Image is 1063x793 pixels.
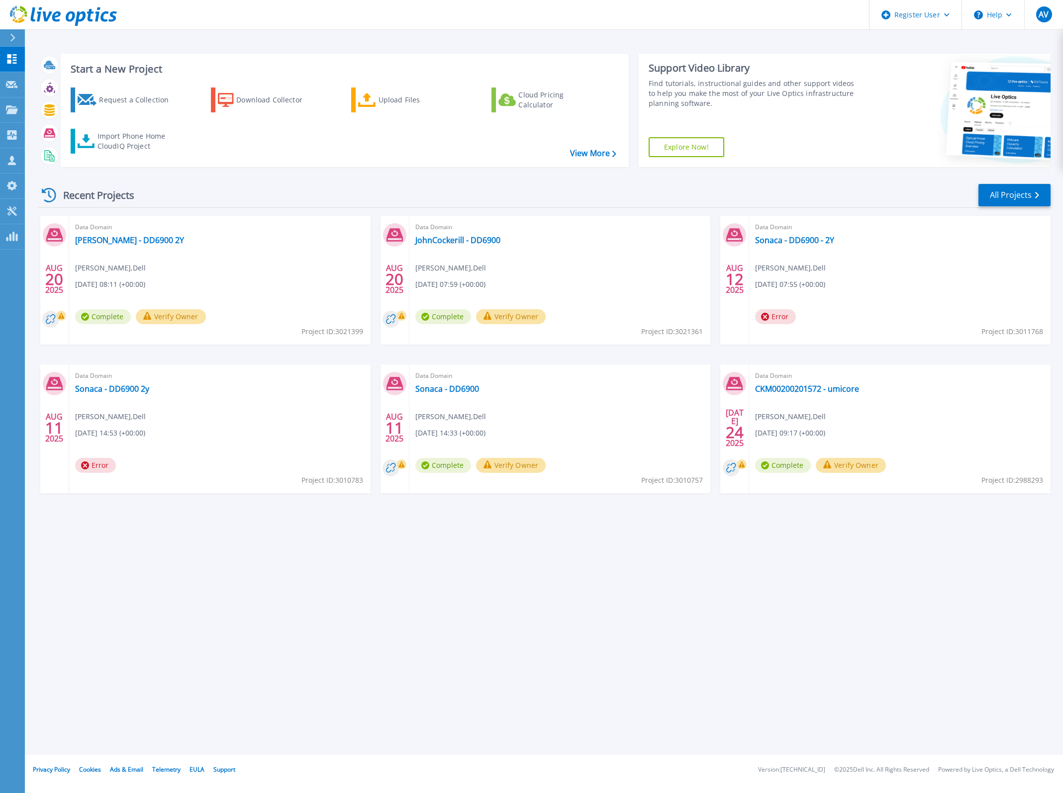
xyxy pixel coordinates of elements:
[755,235,834,245] a: Sonaca - DD6900 - 2Y
[97,131,175,151] div: Import Phone Home CloudIQ Project
[755,370,1045,381] span: Data Domain
[75,309,131,324] span: Complete
[415,235,500,245] a: JohnCockerill - DD6900
[755,428,825,439] span: [DATE] 09:17 (+00:00)
[415,279,485,290] span: [DATE] 07:59 (+00:00)
[45,424,63,432] span: 11
[649,79,860,108] div: Find tutorials, instructional guides and other support videos to help you make the most of your L...
[649,137,724,157] a: Explore Now!
[136,309,206,324] button: Verify Owner
[758,767,825,773] li: Version: [TECHNICAL_ID]
[415,222,705,233] span: Data Domain
[415,458,471,473] span: Complete
[190,765,204,774] a: EULA
[834,767,929,773] li: © 2025 Dell Inc. All Rights Reserved
[978,184,1051,206] a: All Projects
[726,428,744,437] span: 24
[641,475,703,486] span: Project ID: 3010757
[755,309,796,324] span: Error
[816,458,886,473] button: Verify Owner
[75,235,184,245] a: [PERSON_NAME] - DD6900 2Y
[386,424,403,432] span: 11
[45,410,64,446] div: AUG 2025
[75,411,146,422] span: [PERSON_NAME] , Dell
[755,411,826,422] span: [PERSON_NAME] , Dell
[755,222,1045,233] span: Data Domain
[415,411,486,422] span: [PERSON_NAME] , Dell
[476,458,546,473] button: Verify Owner
[938,767,1054,773] li: Powered by Live Optics, a Dell Technology
[71,88,182,112] a: Request a Collection
[385,261,404,297] div: AUG 2025
[981,326,1043,337] span: Project ID: 3011768
[1039,10,1049,18] span: AV
[45,261,64,297] div: AUG 2025
[386,275,403,283] span: 20
[725,410,744,446] div: [DATE] 2025
[476,309,546,324] button: Verify Owner
[71,64,616,75] h3: Start a New Project
[213,765,235,774] a: Support
[99,90,179,110] div: Request a Collection
[641,326,703,337] span: Project ID: 3021361
[755,384,859,394] a: CKM00200201572 - umicore
[755,458,811,473] span: Complete
[415,384,479,394] a: Sonaca - DD6900
[755,263,826,273] span: [PERSON_NAME] , Dell
[45,275,63,283] span: 20
[415,428,485,439] span: [DATE] 14:33 (+00:00)
[38,183,148,207] div: Recent Projects
[152,765,181,774] a: Telemetry
[75,458,116,473] span: Error
[351,88,462,112] a: Upload Files
[755,279,825,290] span: [DATE] 07:55 (+00:00)
[649,62,860,75] div: Support Video Library
[211,88,322,112] a: Download Collector
[110,765,143,774] a: Ads & Email
[385,410,404,446] div: AUG 2025
[518,90,598,110] div: Cloud Pricing Calculator
[570,149,616,158] a: View More
[301,475,363,486] span: Project ID: 3010783
[415,263,486,273] span: [PERSON_NAME] , Dell
[491,88,602,112] a: Cloud Pricing Calculator
[75,384,149,394] a: Sonaca - DD6900 2y
[981,475,1043,486] span: Project ID: 2988293
[79,765,101,774] a: Cookies
[33,765,70,774] a: Privacy Policy
[75,279,145,290] span: [DATE] 08:11 (+00:00)
[301,326,363,337] span: Project ID: 3021399
[726,275,744,283] span: 12
[379,90,458,110] div: Upload Files
[75,263,146,273] span: [PERSON_NAME] , Dell
[415,309,471,324] span: Complete
[75,222,365,233] span: Data Domain
[415,370,705,381] span: Data Domain
[75,428,145,439] span: [DATE] 14:53 (+00:00)
[236,90,316,110] div: Download Collector
[75,370,365,381] span: Data Domain
[725,261,744,297] div: AUG 2025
